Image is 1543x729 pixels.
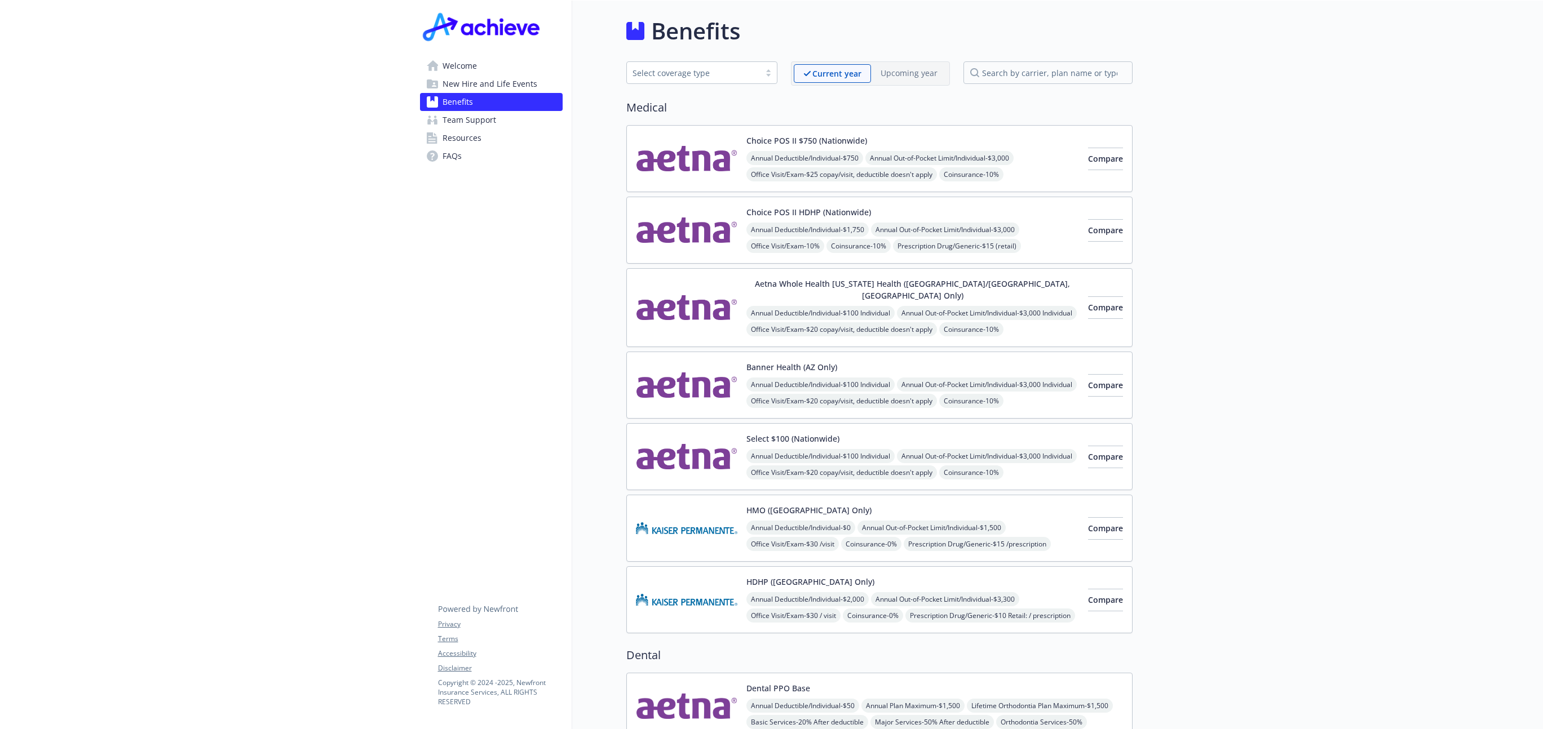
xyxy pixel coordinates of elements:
span: Coinsurance - 10% [939,167,1003,181]
a: Team Support [420,111,563,129]
h1: Benefits [651,14,740,48]
img: Kaiser Permanente Insurance Company carrier logo [636,576,737,624]
span: Prescription Drug/Generic - $15 /prescription [904,537,1051,551]
span: Annual Deductible/Individual - $0 [746,521,855,535]
span: Upcoming year [871,64,947,83]
button: Compare [1088,446,1123,468]
span: Coinsurance - 0% [843,608,903,623]
p: Upcoming year [881,67,938,79]
span: Coinsurance - 10% [939,394,1003,408]
span: Compare [1088,302,1123,313]
button: Compare [1088,374,1123,397]
span: Prescription Drug/Generic - $10 Retail: / prescription [905,608,1075,623]
img: Aetna Inc carrier logo [636,361,737,409]
span: New Hire and Life Events [443,75,537,93]
span: Compare [1088,153,1123,164]
span: Compare [1088,523,1123,534]
a: FAQs [420,147,563,165]
button: Choice POS II $750 (Nationwide) [746,135,867,146]
span: Office Visit/Exam - $20 copay/visit, deductible doesn't apply [746,322,937,336]
span: Annual Deductible/Individual - $1,750 [746,223,869,237]
img: Kaiser Permanente Insurance Company carrier logo [636,504,737,552]
h2: Medical [626,99,1133,116]
span: Resources [443,129,481,147]
span: Annual Deductible/Individual - $750 [746,151,863,165]
span: Annual Deductible/Individual - $100 Individual [746,306,895,320]
span: Annual Out-of-Pocket Limit/Individual - $3,000 [871,223,1019,237]
span: Annual Out-of-Pocket Limit/Individual - $3,000 [865,151,1014,165]
span: Major Services - 50% After deductible [870,715,994,729]
span: Orthodontia Services - 50% [996,715,1087,729]
button: Banner Health (AZ Only) [746,361,837,373]
span: Annual Deductible/Individual - $2,000 [746,592,869,606]
a: New Hire and Life Events [420,75,563,93]
a: Resources [420,129,563,147]
button: Dental PPO Base [746,682,810,694]
span: Annual Out-of-Pocket Limit/Individual - $3,000 Individual [897,306,1077,320]
a: Disclaimer [438,663,562,673]
button: Compare [1088,517,1123,540]
div: Select coverage type [633,67,754,79]
span: Office Visit/Exam - $30 / visit [746,608,841,623]
span: Lifetime Orthodontia Plan Maximum - $1,500 [967,699,1113,713]
span: Office Visit/Exam - $25 copay/visit, deductible doesn't apply [746,167,937,181]
span: Compare [1088,225,1123,235]
span: Annual Deductible/Individual - $50 [746,699,859,713]
img: Aetna Inc carrier logo [636,278,737,337]
a: Welcome [420,57,563,75]
span: Coinsurance - 10% [939,322,1003,336]
input: search by carrier, plan name or type [963,61,1133,84]
span: Annual Deductible/Individual - $100 Individual [746,377,895,392]
span: Welcome [443,57,477,75]
button: Select $100 (Nationwide) [746,433,839,444]
img: Aetna Inc carrier logo [636,206,737,254]
span: Office Visit/Exam - $30 /visit [746,537,839,551]
a: Terms [438,634,562,644]
button: HMO ([GEOGRAPHIC_DATA] Only) [746,504,872,516]
p: Copyright © 2024 - 2025 , Newfront Insurance Services, ALL RIGHTS RESERVED [438,678,562,706]
span: Office Visit/Exam - $20 copay/visit, deductible doesn't apply [746,394,937,408]
button: HDHP ([GEOGRAPHIC_DATA] Only) [746,576,874,588]
span: FAQs [443,147,462,165]
img: Aetna Inc carrier logo [636,433,737,481]
button: Aetna Whole Health [US_STATE] Health ([GEOGRAPHIC_DATA]/[GEOGRAPHIC_DATA], [GEOGRAPHIC_DATA] Only) [746,278,1079,301]
span: Annual Out-of-Pocket Limit/Individual - $3,300 [871,592,1019,606]
span: Team Support [443,111,496,129]
span: Office Visit/Exam - $20 copay/visit, deductible doesn't apply [746,465,937,479]
p: Current year [812,68,861,79]
span: Annual Deductible/Individual - $100 Individual [746,449,895,463]
span: Coinsurance - 10% [826,239,891,253]
a: Accessibility [438,648,562,659]
button: Compare [1088,589,1123,611]
button: Compare [1088,148,1123,170]
span: Annual Out-of-Pocket Limit/Individual - $1,500 [857,521,1006,535]
span: Office Visit/Exam - 10% [746,239,824,253]
span: Annual Out-of-Pocket Limit/Individual - $3,000 Individual [897,377,1077,392]
button: Compare [1088,219,1123,242]
span: Annual Out-of-Pocket Limit/Individual - $3,000 Individual [897,449,1077,463]
span: Prescription Drug/Generic - $15 (retail) [893,239,1021,253]
span: Compare [1088,594,1123,605]
button: Compare [1088,296,1123,319]
span: Basic Services - 20% After deductible [746,715,868,729]
span: Annual Plan Maximum - $1,500 [861,699,965,713]
a: Benefits [420,93,563,111]
h2: Dental [626,647,1133,664]
span: Compare [1088,451,1123,462]
img: Aetna Inc carrier logo [636,135,737,183]
span: Compare [1088,380,1123,390]
button: Choice POS II HDHP (Nationwide) [746,206,871,218]
span: Coinsurance - 10% [939,465,1003,479]
span: Benefits [443,93,473,111]
span: Coinsurance - 0% [841,537,901,551]
a: Privacy [438,619,562,629]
